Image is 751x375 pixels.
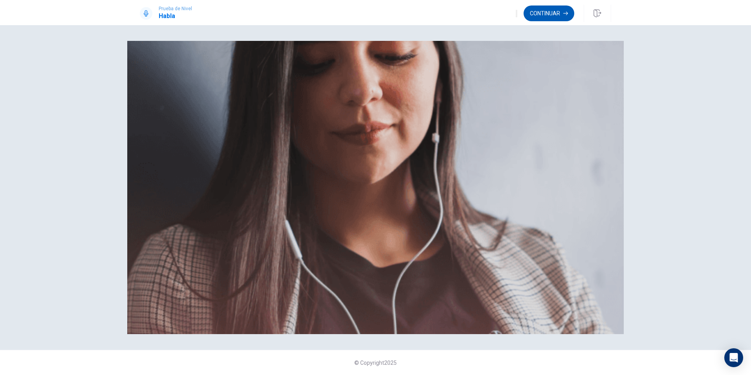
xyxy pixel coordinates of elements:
[159,11,192,21] h1: Habla
[354,360,397,366] span: © Copyright 2025
[724,348,743,367] div: Open Intercom Messenger
[159,6,192,11] span: Prueba de Nivel
[524,6,574,21] button: Continuar
[127,41,624,334] img: speaking intro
